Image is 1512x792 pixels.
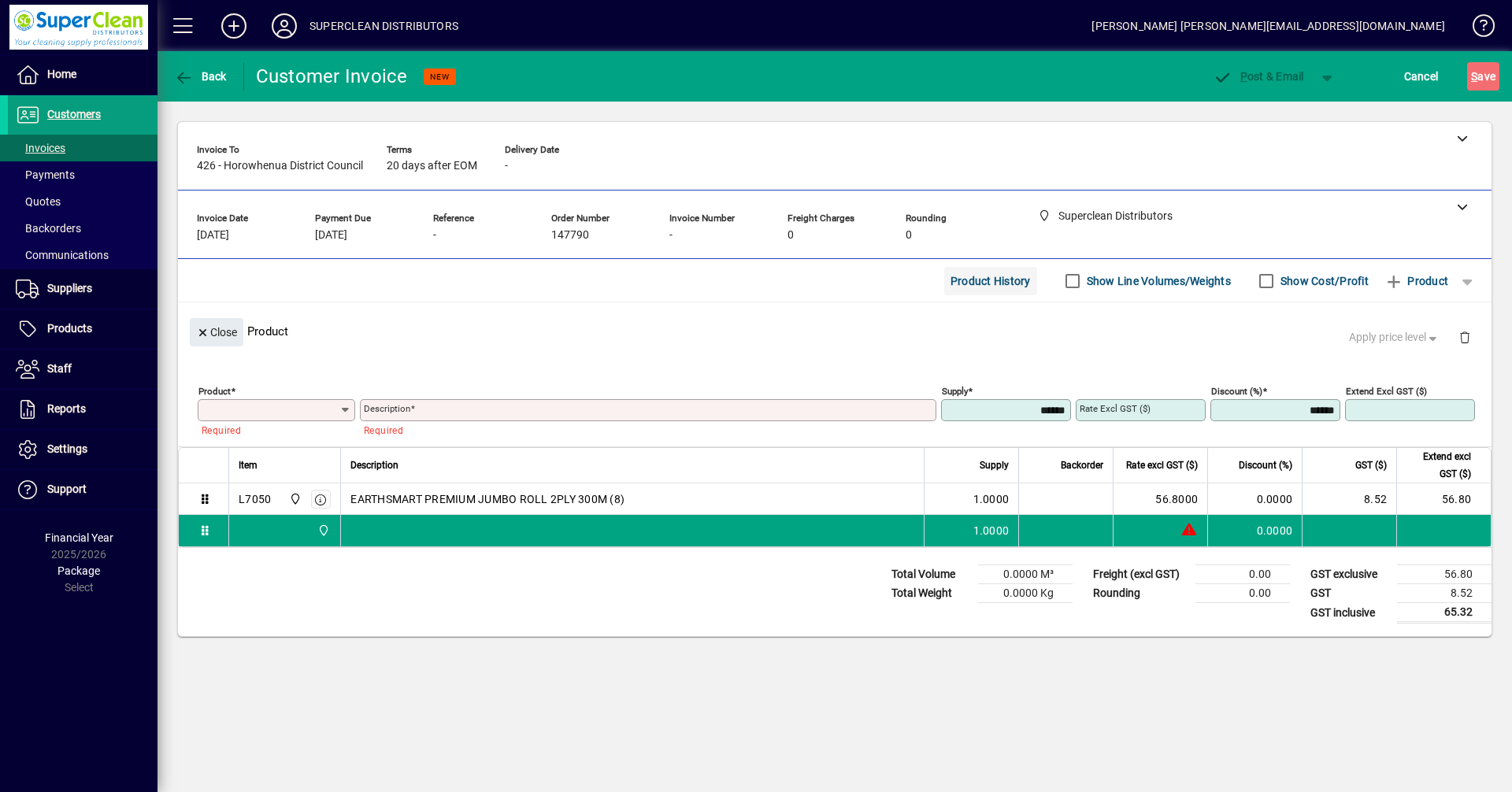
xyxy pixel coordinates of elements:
td: 56.80 [1396,483,1491,515]
td: 65.32 [1397,603,1492,623]
span: P [1240,70,1247,83]
div: SUPERCLEAN DISTRIBUTORS [309,13,458,39]
span: ave [1471,64,1495,89]
td: 0.00 [1195,584,1290,603]
td: 0.0000 [1207,483,1302,515]
span: Reports [47,402,86,415]
td: GST inclusive [1303,603,1397,623]
mat-label: Product [198,386,231,397]
td: Rounding [1085,584,1195,603]
div: [PERSON_NAME] [PERSON_NAME][EMAIL_ADDRESS][DOMAIN_NAME] [1091,13,1445,39]
a: Support [8,470,157,509]
span: 1.0000 [973,491,1010,507]
div: 56.8000 [1123,491,1198,507]
label: Show Cost/Profit [1277,273,1369,289]
a: Settings [8,430,157,469]
button: Post & Email [1205,62,1312,91]
span: Discount (%) [1239,457,1292,474]
td: 8.52 [1397,584,1492,603]
span: 20 days after EOM [387,160,477,172]
button: Apply price level [1343,324,1447,352]
a: Staff [8,350,157,389]
span: Supply [980,457,1009,474]
span: EARTHSMART PREMIUM JUMBO ROLL 2PLY 300M (8) [350,491,624,507]
span: Product History [951,268,1031,294]
span: ost & Email [1213,70,1304,83]
a: Home [8,55,157,94]
mat-error: Required [364,421,924,438]
span: Cancel [1404,64,1439,89]
mat-label: Description [364,403,410,414]
span: Back [174,70,227,83]
mat-label: Extend excl GST ($) [1346,386,1427,397]
mat-label: Rate excl GST ($) [1080,403,1151,414]
span: 0 [787,229,794,242]
td: Total Volume [884,565,978,584]
label: Show Line Volumes/Weights [1084,273,1231,289]
span: Backorders [16,222,81,235]
app-page-header-button: Back [157,62,244,91]
td: Total Weight [884,584,978,603]
div: Customer Invoice [256,64,408,89]
mat-error: Required [202,421,343,438]
span: 0 [906,229,912,242]
span: S [1471,70,1477,83]
span: Quotes [16,195,61,208]
span: Staff [47,362,72,375]
td: 0.0000 M³ [978,565,1073,584]
span: [DATE] [197,229,229,242]
span: Rate excl GST ($) [1126,457,1198,474]
span: Backorder [1061,457,1103,474]
span: Products [47,322,92,335]
span: Customers [47,108,101,120]
mat-label: Discount (%) [1211,386,1262,397]
span: Extend excl GST ($) [1406,448,1471,483]
span: Description [350,457,398,474]
button: Product History [944,267,1037,295]
button: Close [190,318,243,346]
span: Apply price level [1349,329,1440,346]
span: 1.0000 [973,523,1010,538]
a: Knowledge Base [1461,3,1492,54]
span: 426 - Horowhenua District Council [197,160,363,172]
td: GST exclusive [1303,565,1397,584]
a: Suppliers [8,269,157,309]
a: Reports [8,390,157,429]
span: 147790 [551,229,589,242]
span: - [433,229,436,242]
span: Suppliers [47,282,92,294]
a: Invoices [8,135,157,161]
a: Payments [8,161,157,188]
a: Backorders [8,215,157,242]
button: Save [1467,62,1499,91]
a: Communications [8,242,157,268]
span: Communications [16,249,109,261]
a: Quotes [8,188,157,215]
button: Back [170,62,231,91]
span: Package [57,564,100,577]
td: GST [1303,584,1397,603]
mat-label: Supply [942,386,968,397]
a: Products [8,309,157,349]
div: Product [178,302,1492,360]
td: 8.52 [1302,483,1396,515]
button: Cancel [1400,62,1443,91]
span: Superclean Distributors [313,522,332,539]
button: Add [209,12,259,40]
app-page-header-button: Delete [1446,330,1484,344]
span: [DATE] [315,229,347,242]
span: Settings [47,442,87,455]
span: Financial Year [45,531,113,544]
app-page-header-button: Close [186,324,247,339]
button: Profile [259,12,309,40]
span: Home [47,68,76,80]
span: Superclean Distributors [285,490,303,508]
td: 0.00 [1195,565,1290,584]
span: - [669,229,673,242]
td: Freight (excl GST) [1085,565,1195,584]
span: Support [47,483,87,495]
span: Close [196,320,237,346]
span: - [505,160,508,172]
span: Payments [16,168,75,181]
span: Invoices [16,142,65,154]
